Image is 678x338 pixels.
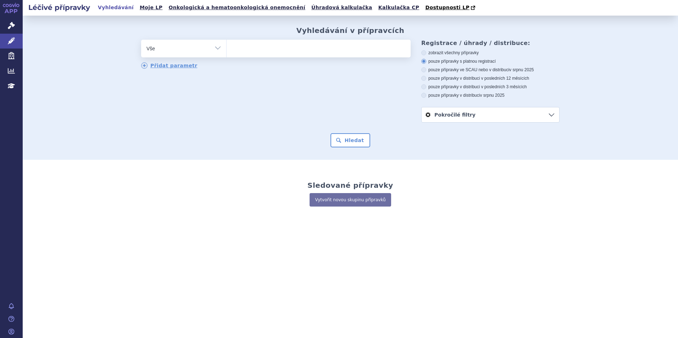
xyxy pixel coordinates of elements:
[141,62,198,69] a: Přidat parametr
[296,26,405,35] h2: Vyhledávání v přípravcích
[422,107,559,122] a: Pokročilé filtry
[310,193,391,207] a: Vytvořit novou skupinu přípravků
[480,93,504,98] span: v srpnu 2025
[421,84,560,90] label: pouze přípravky v distribuci v posledních 3 měsících
[23,2,96,12] h2: Léčivé přípravky
[423,3,479,13] a: Dostupnosti LP
[307,181,393,190] h2: Sledované přípravky
[509,67,534,72] span: v srpnu 2025
[421,50,560,56] label: zobrazit všechny přípravky
[425,5,469,10] span: Dostupnosti LP
[376,3,422,12] a: Kalkulačka CP
[421,92,560,98] label: pouze přípravky v distribuci
[421,75,560,81] label: pouze přípravky v distribuci v posledních 12 měsících
[309,3,374,12] a: Úhradová kalkulačka
[421,58,560,64] label: pouze přípravky s platnou registrací
[421,67,560,73] label: pouze přípravky ve SCAU nebo v distribuci
[330,133,371,147] button: Hledat
[138,3,165,12] a: Moje LP
[166,3,307,12] a: Onkologická a hematoonkologická onemocnění
[96,3,136,12] a: Vyhledávání
[421,40,560,46] h3: Registrace / úhrady / distribuce:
